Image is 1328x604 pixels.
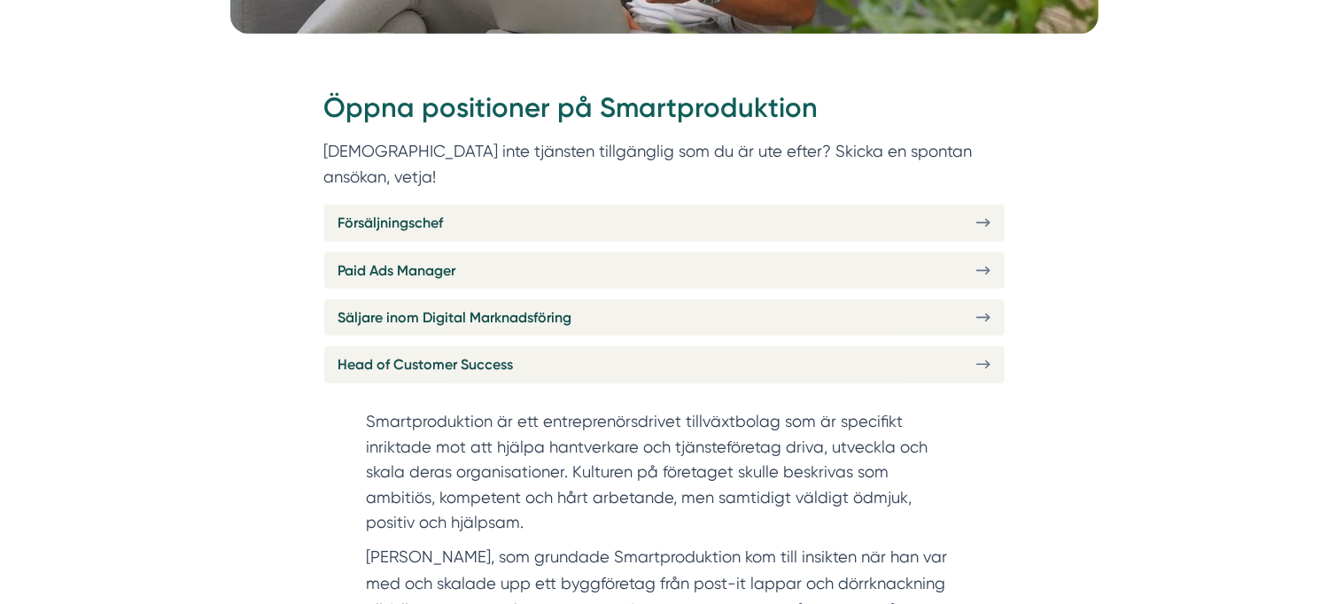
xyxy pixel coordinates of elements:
[324,89,1005,138] h2: Öppna positioner på Smartproduktion
[338,353,514,376] span: Head of Customer Success
[324,138,1005,190] p: [DEMOGRAPHIC_DATA] inte tjänsten tillgänglig som du är ute efter? Skicka en spontan ansökan, vetja!
[367,409,962,544] section: Smartproduktion är ett entreprenörsdrivet tillväxtbolag som är specifikt inriktade mot att hjälpa...
[324,205,1005,241] a: Försäljningschef
[338,306,572,329] span: Säljare inom Digital Marknadsföring
[338,259,456,282] span: Paid Ads Manager
[324,299,1005,336] a: Säljare inom Digital Marknadsföring
[338,212,444,234] span: Försäljningschef
[324,252,1005,289] a: Paid Ads Manager
[324,346,1005,383] a: Head of Customer Success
